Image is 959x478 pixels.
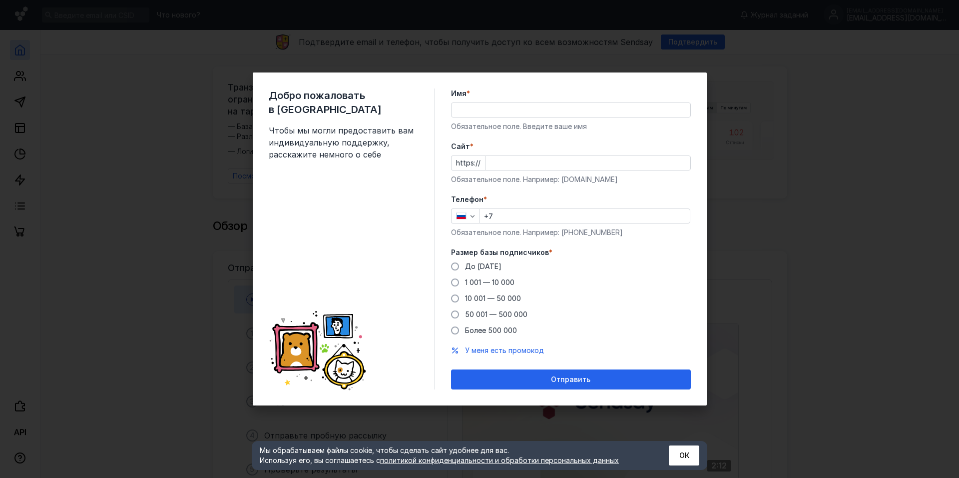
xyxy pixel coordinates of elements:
button: ОК [669,445,699,465]
div: Обязательное поле. Например: [DOMAIN_NAME] [451,174,691,184]
span: Добро пожаловать в [GEOGRAPHIC_DATA] [269,88,419,116]
span: Более 500 000 [465,326,517,334]
span: 10 001 — 50 000 [465,294,521,302]
span: Чтобы мы могли предоставить вам индивидуальную поддержку, расскажите немного о себе [269,124,419,160]
span: 1 001 — 10 000 [465,278,514,286]
span: 50 001 — 500 000 [465,310,527,318]
span: Телефон [451,194,483,204]
span: До [DATE] [465,262,501,270]
div: Обязательное поле. Введите ваше имя [451,121,691,131]
span: У меня есть промокод [465,346,544,354]
button: Отправить [451,369,691,389]
span: Отправить [551,375,590,384]
span: Cайт [451,141,470,151]
a: политикой конфиденциальности и обработки персональных данных [380,456,619,464]
div: Мы обрабатываем файлы cookie, чтобы сделать сайт удобнее для вас. Используя его, вы соглашаетесь c [260,445,644,465]
span: Размер базы подписчиков [451,247,549,257]
button: У меня есть промокод [465,345,544,355]
span: Имя [451,88,467,98]
div: Обязательное поле. Например: [PHONE_NUMBER] [451,227,691,237]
